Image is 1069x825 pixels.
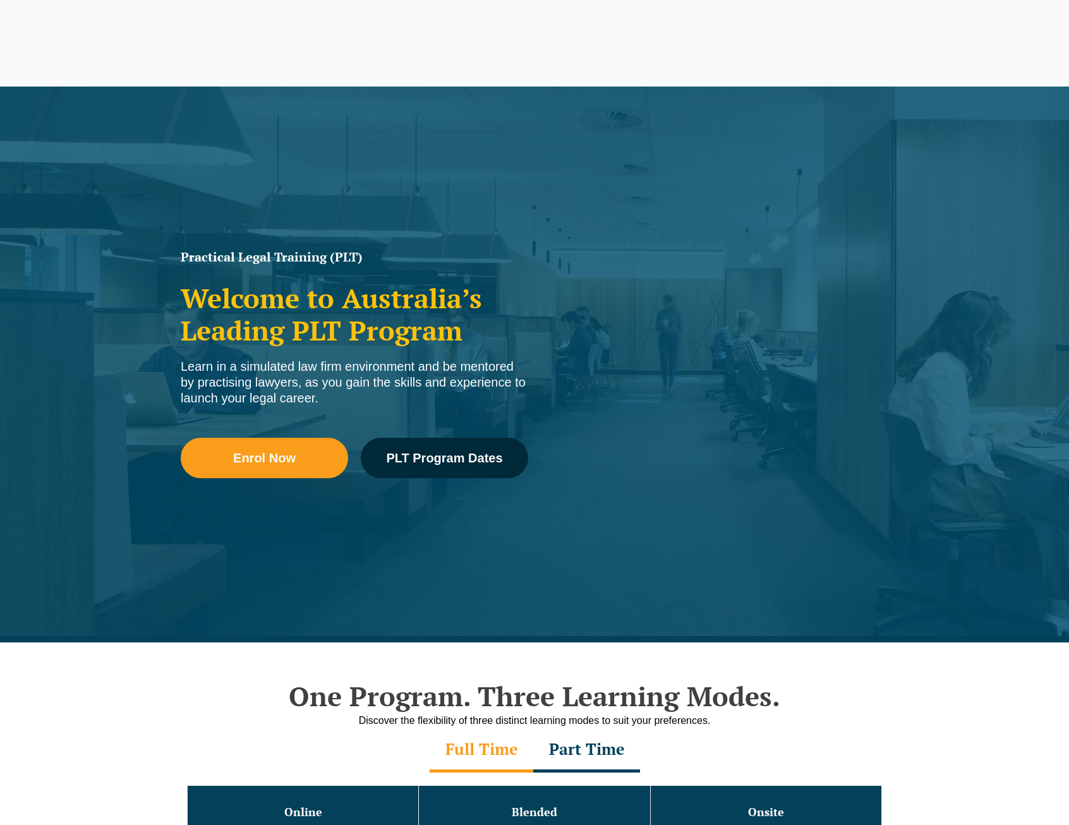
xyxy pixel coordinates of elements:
a: Enrol Now [181,438,348,478]
div: Part Time [533,728,640,773]
h3: Online [189,806,417,819]
h3: Onsite [652,806,880,819]
div: Discover the flexibility of three distinct learning modes to suit your preferences. [174,713,895,728]
h3: Blended [420,806,648,819]
div: Full Time [430,728,533,773]
a: PLT Program Dates [361,438,528,478]
h2: One Program. Three Learning Modes. [174,680,895,712]
h2: Welcome to Australia’s Leading PLT Program [181,282,528,346]
span: Enrol Now [233,452,296,464]
div: Learn in a simulated law firm environment and be mentored by practising lawyers, as you gain the ... [181,359,528,406]
span: PLT Program Dates [386,452,502,464]
h1: Practical Legal Training (PLT) [181,251,528,263]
